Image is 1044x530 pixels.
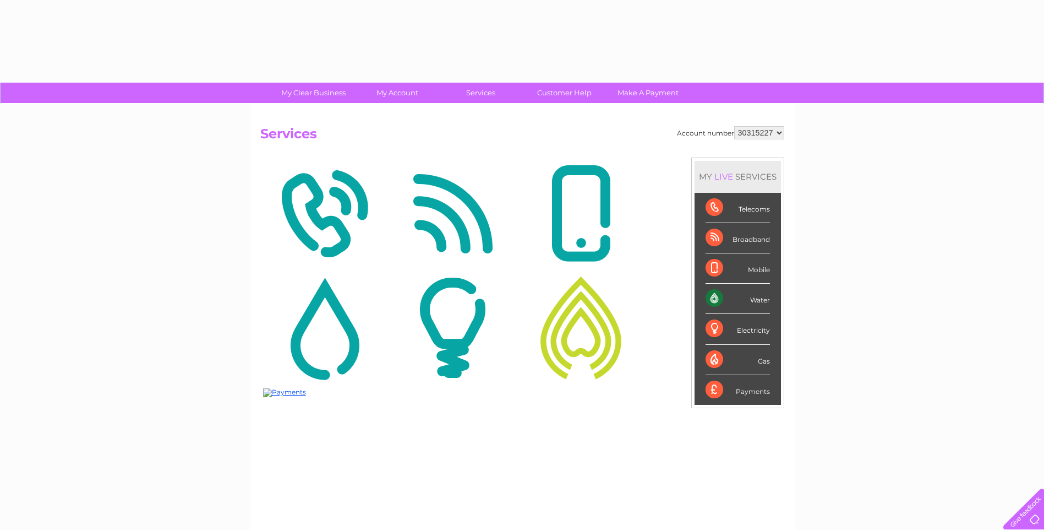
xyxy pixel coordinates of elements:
img: Water [263,274,386,381]
h2: Services [260,126,784,147]
img: Telecoms [263,160,386,267]
div: Payments [706,375,770,405]
img: Broadband [391,160,514,267]
div: Account number [677,126,784,139]
a: My Account [352,83,442,103]
img: Mobile [520,160,642,267]
div: Gas [706,345,770,375]
img: Payments [263,388,306,397]
a: Customer Help [519,83,610,103]
div: LIVE [712,171,735,182]
img: Electricity [391,274,514,381]
div: Water [706,284,770,314]
div: Broadband [706,223,770,253]
div: Mobile [706,253,770,284]
div: MY SERVICES [695,161,781,192]
img: Gas [520,274,642,381]
div: Telecoms [706,193,770,223]
a: My Clear Business [268,83,359,103]
a: Make A Payment [603,83,693,103]
div: Electricity [706,314,770,344]
a: Services [435,83,526,103]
